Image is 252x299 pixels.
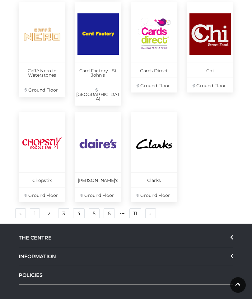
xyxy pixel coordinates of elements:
a: 3 [58,208,69,218]
a: Next [145,208,156,218]
p: Clarks [131,172,177,187]
p: [PERSON_NAME]'s [75,172,121,187]
p: Ground Floor [75,187,121,202]
p: Ground Floor [19,187,65,202]
div: THE CENTRE [19,229,233,247]
a: POLICIES [19,266,233,285]
a: 5 [89,208,100,218]
p: Chopstix [19,172,65,187]
p: Ground Floor [131,187,177,202]
a: Card Factory - St John's [GEOGRAPHIC_DATA] [75,2,121,106]
p: Ground Floor [131,78,177,93]
p: Caffè Nero in Waterstones [19,63,65,82]
a: 1 [30,208,40,218]
a: 4 [73,208,85,218]
p: Ground Floor [19,82,65,97]
a: Cards Direct Ground Floor [131,2,177,93]
a: Clarks Ground Floor [131,112,177,202]
p: [GEOGRAPHIC_DATA] [75,82,121,106]
a: 6 [104,208,115,218]
p: Ground Floor [187,78,233,93]
a: Chopstix Ground Floor [19,112,65,202]
a: Caffè Nero in Waterstones Ground Floor [19,2,65,97]
div: INFORMATION [19,247,233,266]
a: 11 [129,208,141,218]
p: Cards Direct [131,63,177,78]
p: Chi [187,63,233,78]
a: Chi Ground Floor [187,2,233,93]
span: « [19,211,22,216]
span: » [149,211,152,216]
a: 2 [44,209,54,219]
p: Card Factory - St John's [75,63,121,82]
a: Previous [15,208,26,218]
a: [PERSON_NAME]'s Ground Floor [75,112,121,202]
